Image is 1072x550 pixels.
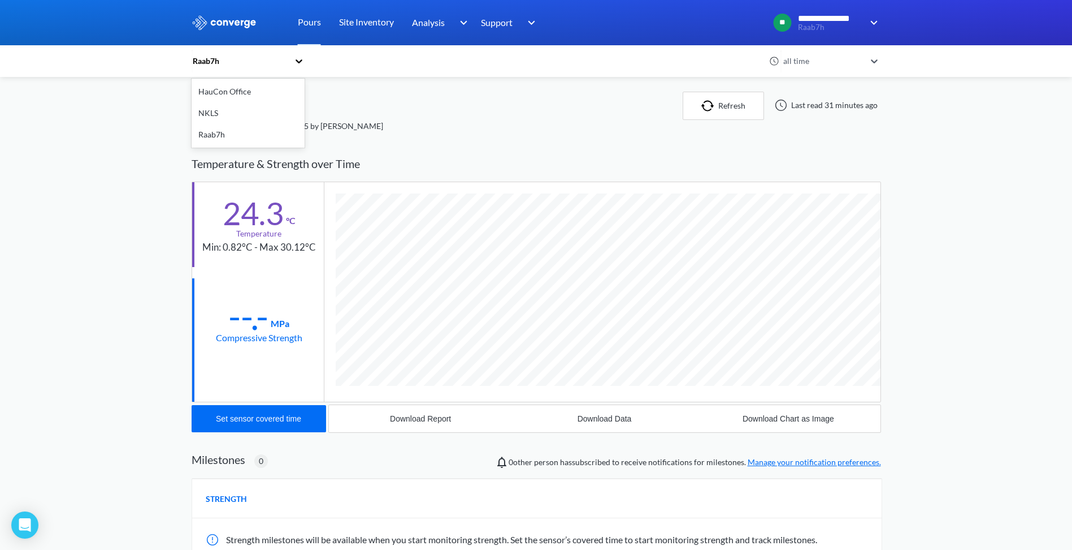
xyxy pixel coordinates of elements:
img: downArrow.svg [863,16,881,29]
span: 0 other [509,457,532,467]
img: downArrow.svg [452,16,470,29]
span: person has subscribed to receive notifications for milestones. [509,456,881,469]
button: Download Report [329,405,513,432]
button: Download Data [513,405,696,432]
div: Set sensor covered time [216,414,301,423]
span: STRENGTH [206,493,247,505]
div: Temperature & Strength over Time [192,146,881,182]
img: downArrow.svg [520,16,539,29]
span: 0 [259,455,263,467]
div: 24.3 [223,199,284,227]
div: --.- [228,302,268,330]
a: Manage your notification preferences. [748,457,881,467]
img: icon-refresh.svg [701,100,718,111]
div: Download Chart as Image [743,414,834,423]
img: logo_ewhite.svg [192,15,257,30]
span: Analysis [412,15,445,29]
div: HauCon Office [192,81,305,102]
div: Open Intercom Messenger [11,512,38,539]
span: Strength milestones will be available when you start monitoring strength. Set the sensor’s covere... [226,534,817,545]
span: Support [481,15,513,29]
div: Compressive Strength [216,330,302,345]
div: all time [780,55,865,67]
div: Min: 0.82°C - Max 30.12°C [202,240,316,255]
div: Download Report [390,414,451,423]
div: NKLS [192,102,305,124]
div: Temperature [236,227,281,240]
div: Raab7h [192,55,289,67]
div: Download Data [578,414,632,423]
span: Raab7h [798,23,863,32]
button: Refresh [683,92,764,120]
img: icon-clock.svg [769,56,779,66]
div: Last read 31 minutes ago [769,98,881,112]
img: notifications-icon.svg [495,456,509,469]
button: Download Chart as Image [696,405,880,432]
h2: Milestones [192,453,245,466]
button: Set sensor covered time [192,405,326,432]
div: Raab7h [192,124,305,145]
